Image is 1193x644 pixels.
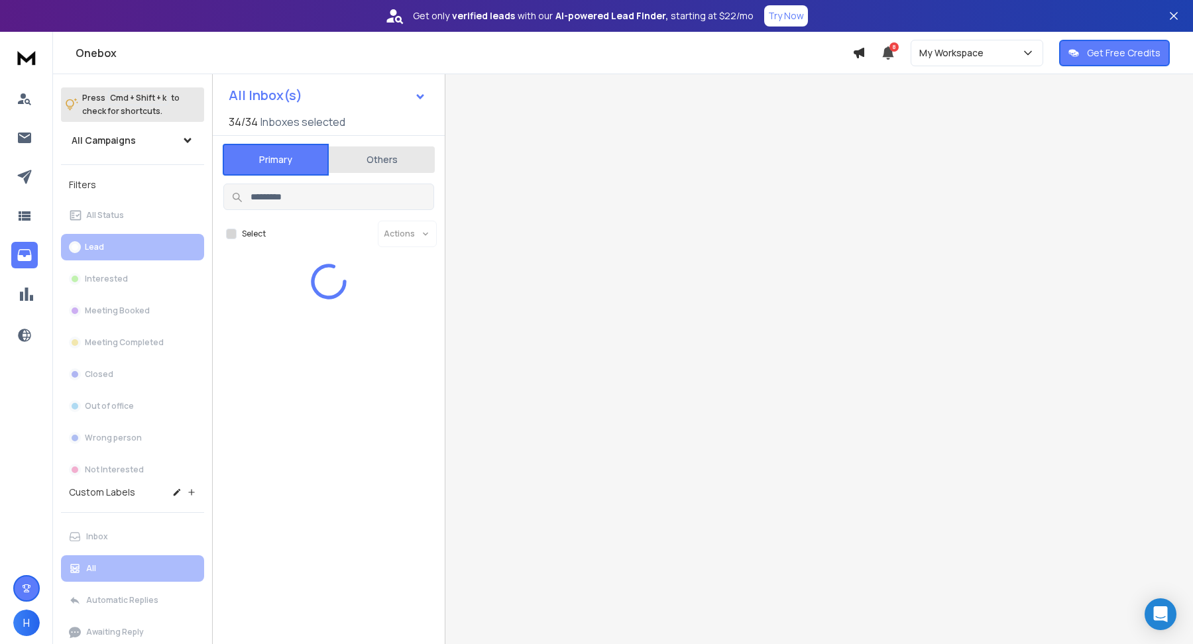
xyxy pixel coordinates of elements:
[229,89,302,102] h1: All Inbox(s)
[223,144,329,176] button: Primary
[768,9,804,23] p: Try Now
[69,486,135,499] h3: Custom Labels
[72,134,136,147] h1: All Campaigns
[413,9,754,23] p: Get only with our starting at $22/mo
[108,90,168,105] span: Cmd + Shift + k
[61,127,204,154] button: All Campaigns
[889,42,899,52] span: 8
[452,9,515,23] strong: verified leads
[82,91,180,118] p: Press to check for shortcuts.
[242,229,266,239] label: Select
[329,145,435,174] button: Others
[218,82,437,109] button: All Inbox(s)
[764,5,808,27] button: Try Now
[229,114,258,130] span: 34 / 34
[260,114,345,130] h3: Inboxes selected
[61,176,204,194] h3: Filters
[76,45,852,61] h1: Onebox
[1059,40,1170,66] button: Get Free Credits
[13,610,40,636] button: H
[13,45,40,70] img: logo
[1145,598,1176,630] div: Open Intercom Messenger
[1087,46,1161,60] p: Get Free Credits
[555,9,668,23] strong: AI-powered Lead Finder,
[919,46,989,60] p: My Workspace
